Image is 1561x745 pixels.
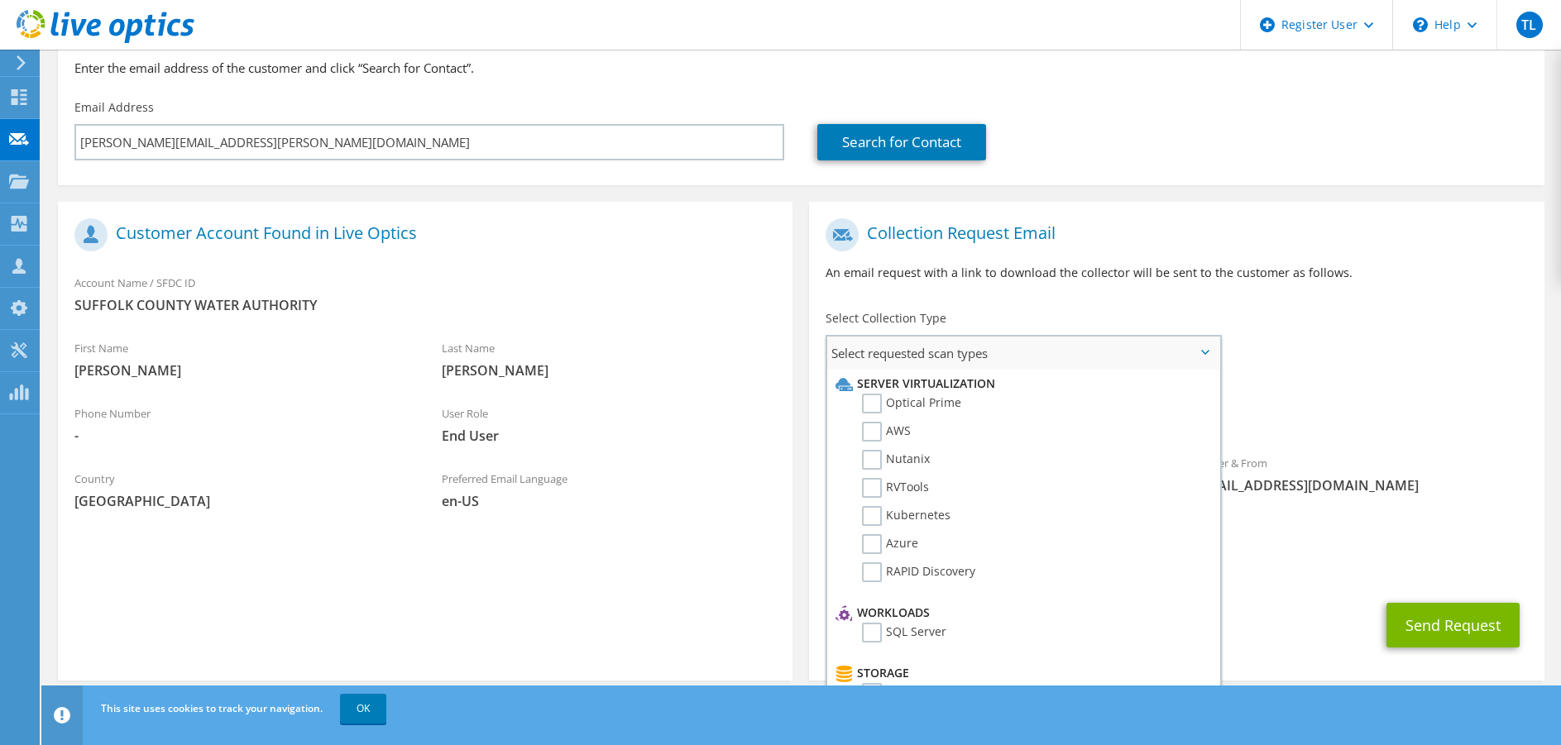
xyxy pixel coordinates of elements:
[74,59,1528,77] h3: Enter the email address of the customer and click “Search for Contact”.
[831,374,1210,394] li: Server Virtualization
[826,310,946,327] label: Select Collection Type
[425,461,792,518] div: Preferred Email Language
[826,264,1527,282] p: An email request with a link to download the collector will be sent to the customer as follows.
[862,394,961,413] label: Optical Prime
[74,492,409,510] span: [GEOGRAPHIC_DATA]
[101,701,323,715] span: This site uses cookies to track your navigation.
[862,562,975,582] label: RAPID Discovery
[862,422,911,442] label: AWS
[1194,476,1528,494] span: [EMAIL_ADDRESS][DOMAIN_NAME]
[862,450,930,470] label: Nutanix
[425,331,792,388] div: Last Name
[862,534,918,554] label: Azure
[442,361,776,380] span: [PERSON_NAME]
[817,124,986,160] a: Search for Contact
[809,446,1176,521] div: To
[809,376,1544,437] div: Requested Collections
[862,506,950,526] label: Kubernetes
[74,99,154,116] label: Email Address
[425,396,792,453] div: User Role
[340,694,386,724] a: OK
[1386,603,1520,647] button: Send Request
[74,427,409,445] span: -
[74,361,409,380] span: [PERSON_NAME]
[831,603,1210,623] li: Workloads
[862,683,965,703] label: CLARiiON/VNX
[1413,17,1428,32] svg: \n
[442,492,776,510] span: en-US
[826,218,1519,251] h1: Collection Request Email
[862,623,946,642] label: SQL Server
[74,218,768,251] h1: Customer Account Found in Live Optics
[1177,446,1544,503] div: Sender & From
[58,331,425,388] div: First Name
[74,296,776,314] span: SUFFOLK COUNTY WATER AUTHORITY
[827,337,1219,370] span: Select requested scan types
[58,461,425,518] div: Country
[862,478,929,498] label: RVTools
[58,265,792,322] div: Account Name / SFDC ID
[442,427,776,445] span: End User
[1516,12,1543,38] span: TL
[831,663,1210,683] li: Storage
[58,396,425,453] div: Phone Number
[809,529,1544,586] div: CC & Reply To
